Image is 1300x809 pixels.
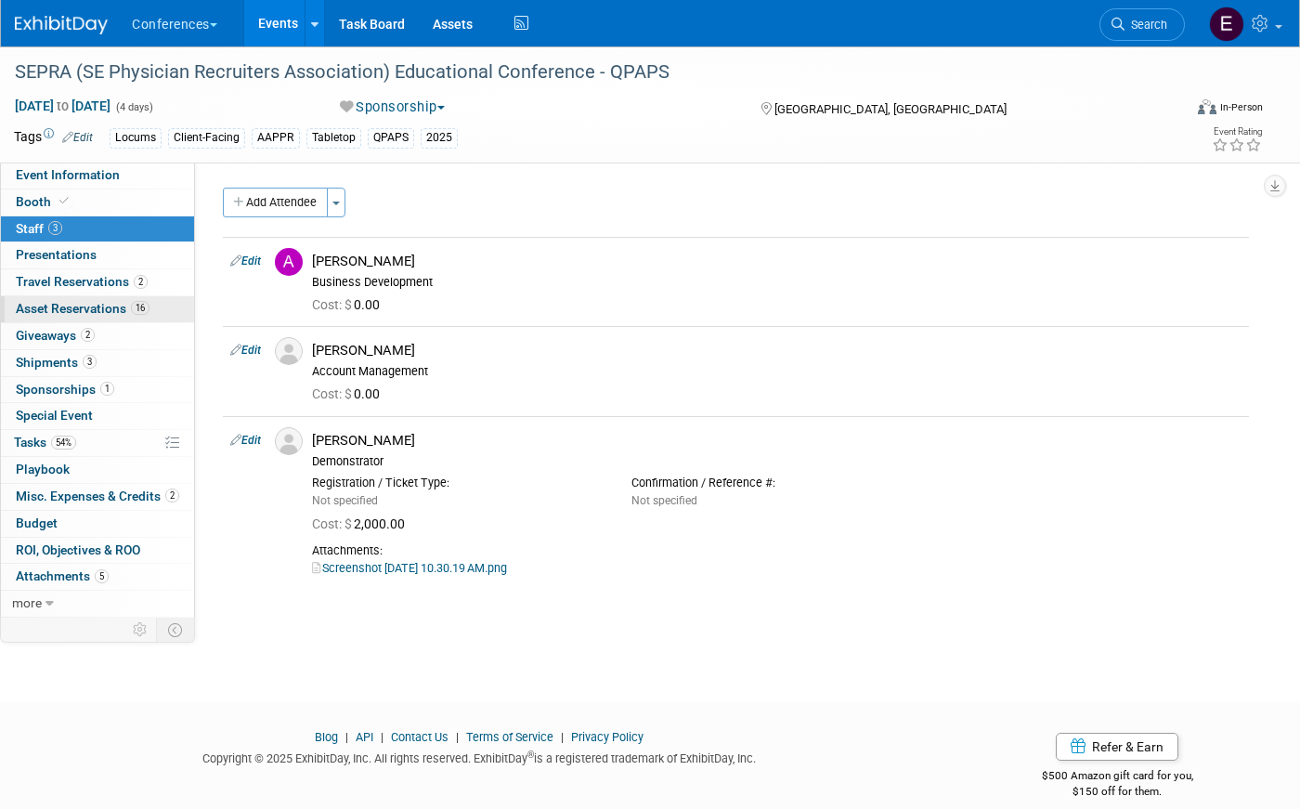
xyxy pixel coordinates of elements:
span: Staff [16,221,62,236]
span: Attachments [16,568,109,583]
span: Not specified [312,494,378,507]
a: Asset Reservations16 [1,296,194,322]
a: ROI, Objectives & ROO [1,538,194,564]
button: Add Attendee [223,188,328,217]
a: Playbook [1,457,194,483]
div: Attachments: [312,543,1241,558]
div: In-Person [1219,100,1263,114]
span: | [556,730,568,744]
a: Travel Reservations2 [1,269,194,295]
span: (4 days) [114,101,153,113]
div: Demonstrator [312,454,1241,469]
div: Registration / Ticket Type: [312,476,604,490]
span: Cost: $ [312,386,354,401]
div: QPAPS [368,128,414,148]
div: Account Management [312,364,1241,379]
span: Asset Reservations [16,301,149,316]
a: Staff3 [1,216,194,242]
span: Presentations [16,247,97,262]
i: Booth reservation complete [59,196,69,206]
div: SEPRA (SE Physician Recruiters Association) Educational Conference - QPAPS [8,56,1156,89]
span: to [54,98,71,113]
a: Tasks54% [1,430,194,456]
a: more [1,591,194,617]
span: Event Information [16,167,120,182]
span: 54% [51,436,76,450]
a: API [356,730,373,744]
span: Shipments [16,355,97,370]
img: Erin Anderson [1209,7,1244,42]
a: Special Event [1,403,194,429]
span: [GEOGRAPHIC_DATA], [GEOGRAPHIC_DATA] [774,102,1007,116]
a: Booth [1,189,194,215]
span: more [12,595,42,610]
span: 2 [134,275,148,289]
span: 3 [48,221,62,235]
span: 16 [131,301,149,315]
span: Booth [16,194,72,209]
span: Misc. Expenses & Credits [16,489,179,503]
span: 2,000.00 [312,516,412,531]
div: $500 Amazon gift card for you, [971,756,1263,799]
span: 2 [165,489,179,502]
a: Event Information [1,163,194,189]
div: Event Format [1078,97,1263,124]
div: Client-Facing [168,128,245,148]
span: [DATE] [DATE] [14,98,111,114]
div: Confirmation / Reference #: [631,476,923,490]
div: Business Development [312,275,1241,290]
div: [PERSON_NAME] [312,342,1241,359]
span: | [451,730,463,744]
span: Not specified [631,494,697,507]
a: Edit [230,344,261,357]
a: Edit [230,434,261,447]
span: 1 [100,382,114,396]
span: 5 [95,569,109,583]
td: Personalize Event Tab Strip [124,618,157,642]
td: Toggle Event Tabs [157,618,195,642]
span: Special Event [16,408,93,423]
span: 0.00 [312,297,387,312]
td: Tags [14,127,93,149]
a: Edit [62,131,93,144]
a: Privacy Policy [571,730,643,744]
a: Budget [1,511,194,537]
div: [PERSON_NAME] [312,432,1241,450]
span: Tasks [14,435,76,450]
span: Cost: $ [312,297,354,312]
a: Misc. Expenses & Credits2 [1,484,194,510]
div: Locums [110,128,162,148]
a: Blog [315,730,338,744]
img: Associate-Profile-5.png [275,337,303,365]
span: ROI, Objectives & ROO [16,542,140,557]
span: Cost: $ [312,516,354,531]
span: | [376,730,388,744]
a: Presentations [1,242,194,268]
div: Tabletop [306,128,361,148]
img: Associate-Profile-5.png [275,427,303,455]
a: Shipments3 [1,350,194,376]
div: $150 off for them. [971,784,1263,800]
img: Format-Inperson.png [1198,99,1216,114]
span: 3 [83,355,97,369]
a: Terms of Service [466,730,553,744]
div: [PERSON_NAME] [312,253,1241,270]
span: Playbook [16,462,70,476]
a: Sponsorships1 [1,377,194,403]
img: A.jpg [275,248,303,276]
span: Search [1124,18,1167,32]
span: Giveaways [16,328,95,343]
img: ExhibitDay [15,16,108,34]
span: | [341,730,353,744]
div: AAPPR [252,128,300,148]
a: Giveaways2 [1,323,194,349]
div: Copyright © 2025 ExhibitDay, Inc. All rights reserved. ExhibitDay is a registered trademark of Ex... [14,746,943,767]
sup: ® [527,750,534,760]
div: Event Rating [1212,127,1262,137]
a: Edit [230,254,261,267]
button: Sponsorship [333,98,452,117]
span: 2 [81,328,95,342]
a: Screenshot [DATE] 10.30.19 AM.png [312,561,507,575]
a: Contact Us [391,730,448,744]
span: Travel Reservations [16,274,148,289]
